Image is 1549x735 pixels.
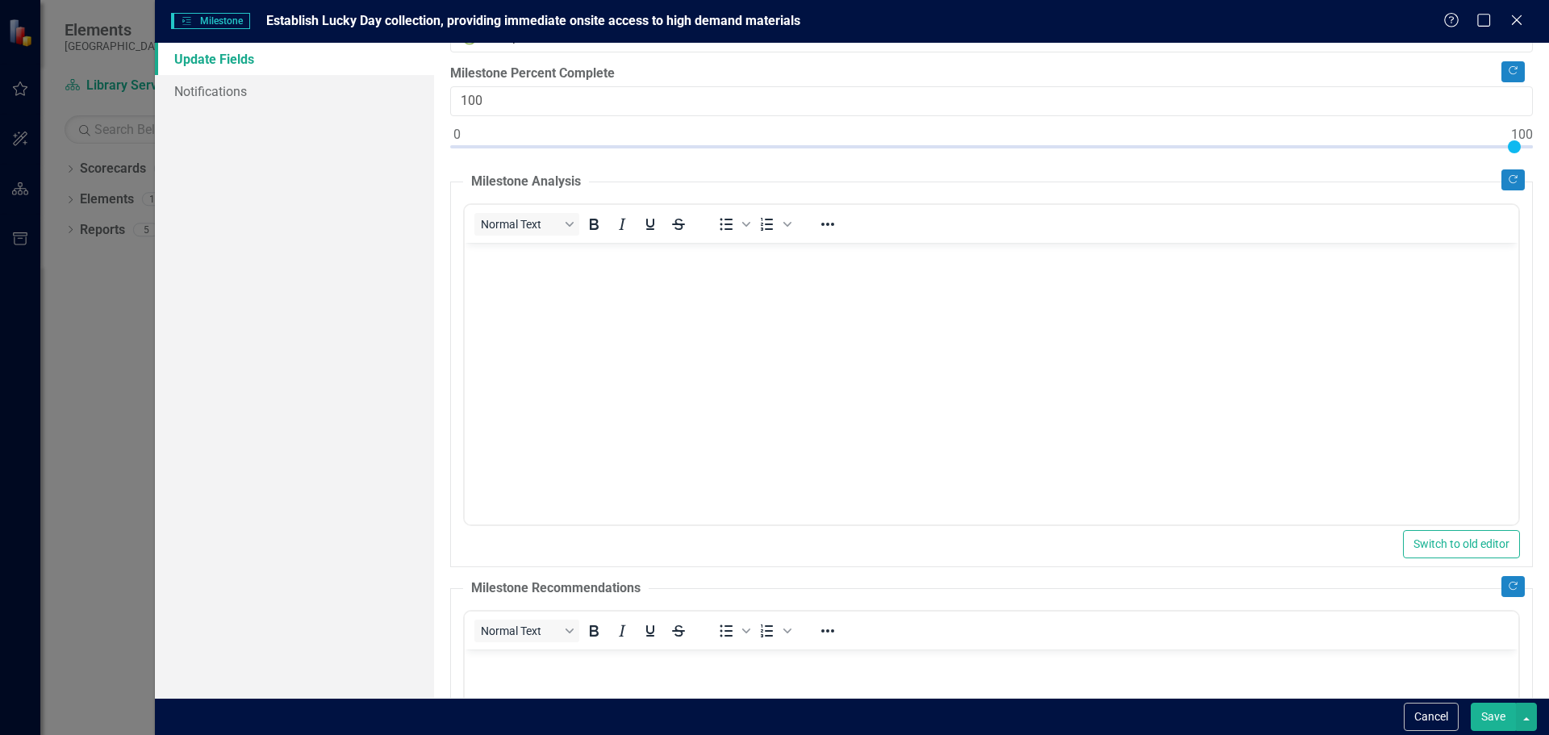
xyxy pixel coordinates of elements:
span: Normal Text [481,624,560,637]
button: Switch to old editor [1403,530,1520,558]
legend: Milestone Recommendations [463,579,649,598]
a: Update Fields [155,43,434,75]
button: Italic [608,213,636,236]
button: Reveal or hide additional toolbar items [814,620,841,642]
a: Notifications [155,75,434,107]
button: Underline [637,213,664,236]
button: Strikethrough [665,620,692,642]
div: Bullet list [712,620,753,642]
iframe: Rich Text Area [465,243,1518,524]
button: Cancel [1404,703,1459,731]
button: Block Normal Text [474,620,579,642]
button: Strikethrough [665,213,692,236]
button: Save [1471,703,1516,731]
span: Establish Lucky Day collection, providing immediate onsite access to high demand materials [266,13,800,28]
button: Reveal or hide additional toolbar items [814,213,841,236]
label: Milestone Percent Complete [450,65,1533,83]
button: Italic [608,620,636,642]
div: Numbered list [754,213,794,236]
div: Bullet list [712,213,753,236]
button: Bold [580,620,607,642]
div: Numbered list [754,620,794,642]
button: Bold [580,213,607,236]
legend: Milestone Analysis [463,173,589,191]
span: Milestone [171,13,250,29]
span: Normal Text [481,218,560,231]
button: Block Normal Text [474,213,579,236]
button: Underline [637,620,664,642]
